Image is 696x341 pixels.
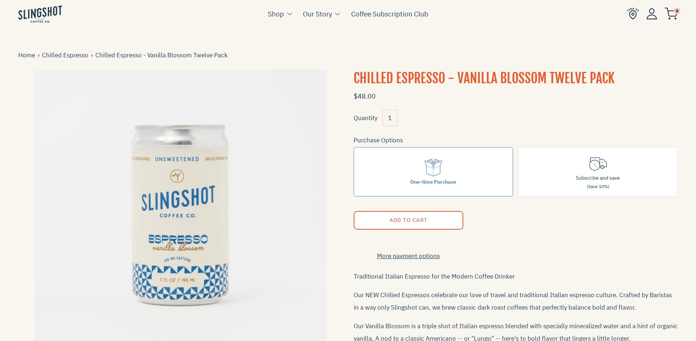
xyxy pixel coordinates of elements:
[354,92,376,100] span: $48.00
[627,8,639,20] img: Find Us
[354,270,678,283] p: Traditional Italian Espresso for the Modern Coffee Drinker
[354,289,678,314] p: Our NEW Chilled Espressos celebrate our love of travel and traditional Italian espresso culture. ...
[18,50,38,60] a: Home
[354,69,678,88] h1: Chilled Espresso - Vanilla Blossom Twelve Pack
[410,178,456,186] div: One-time Purchase
[354,114,377,122] label: Quantity
[674,8,680,14] span: 0
[95,50,230,60] span: Chilled Espresso - Vanilla Blossom Twelve Pack
[665,9,678,18] a: 0
[42,50,91,60] a: Chilled Espresso
[268,8,284,19] a: Shop
[303,8,332,19] a: Our Story
[351,8,428,19] a: Coffee Subscription Club
[646,8,657,19] img: Account
[354,135,403,145] legend: Purchase Options
[576,175,620,181] span: Subscribe and save
[91,50,95,60] span: ›
[354,251,463,261] a: More payment options
[389,217,427,223] span: Add to Cart
[354,211,463,230] button: Add to Cart
[665,8,678,20] img: cart
[38,50,42,60] span: ›
[587,184,609,189] span: (Save 10%)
